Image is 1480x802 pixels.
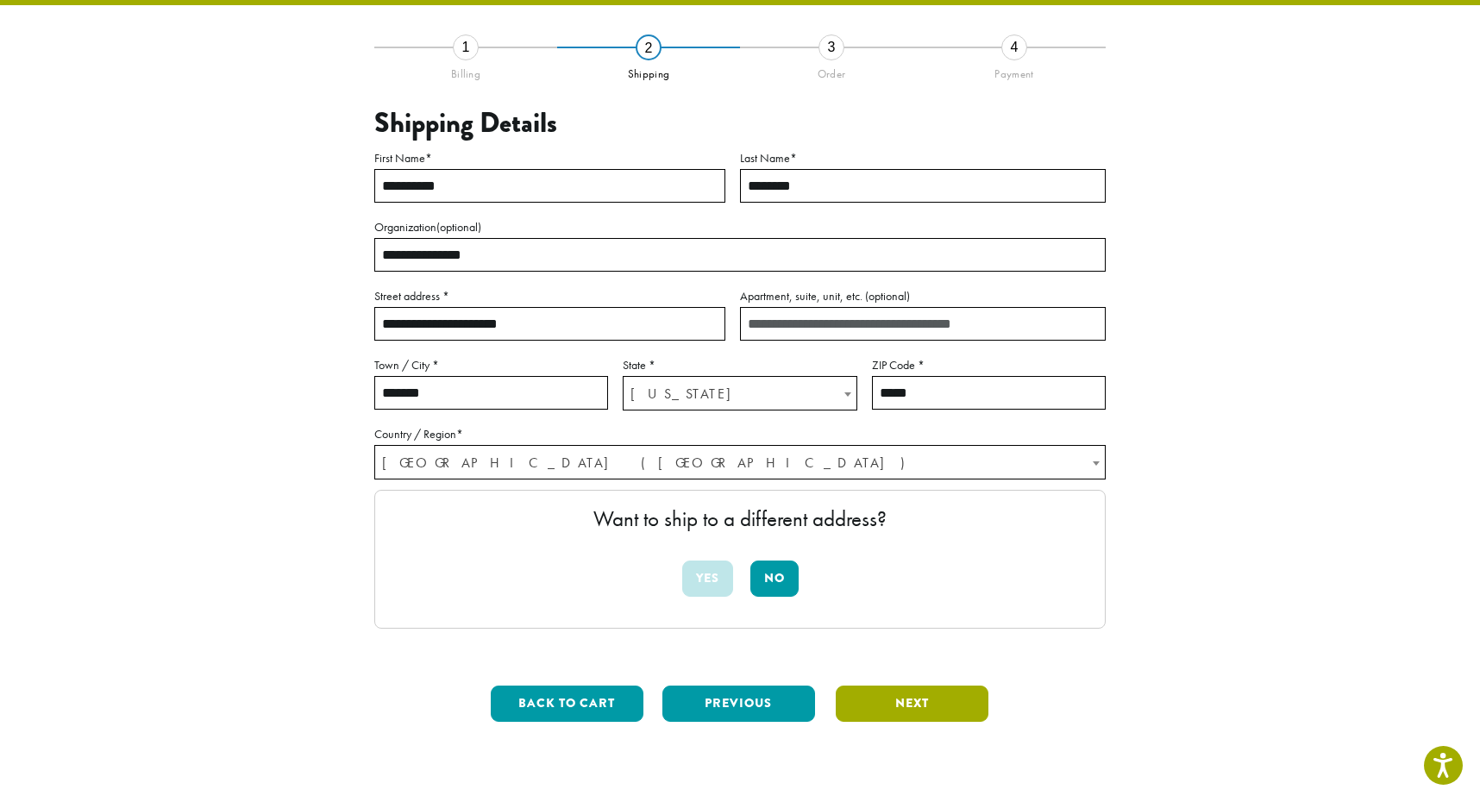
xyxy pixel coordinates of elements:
[491,686,643,722] button: Back to cart
[374,107,1106,140] h3: Shipping Details
[636,34,662,60] div: 2
[865,288,910,304] span: (optional)
[740,147,1106,169] label: Last Name
[624,377,856,410] span: Massachusetts
[750,561,799,597] button: No
[453,34,479,60] div: 1
[923,60,1106,81] div: Payment
[374,445,1106,479] span: Country / Region
[872,354,1106,376] label: ZIP Code
[374,60,557,81] div: Billing
[375,446,1105,479] span: United States (US)
[662,686,815,722] button: Previous
[374,147,725,169] label: First Name
[836,686,988,722] button: Next
[374,285,725,307] label: Street address
[623,354,856,376] label: State
[374,354,608,376] label: Town / City
[682,561,733,597] button: Yes
[392,508,1088,529] p: Want to ship to a different address?
[1001,34,1027,60] div: 4
[818,34,844,60] div: 3
[740,60,923,81] div: Order
[557,60,740,81] div: Shipping
[436,219,481,235] span: (optional)
[623,376,856,410] span: State
[740,285,1106,307] label: Apartment, suite, unit, etc.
